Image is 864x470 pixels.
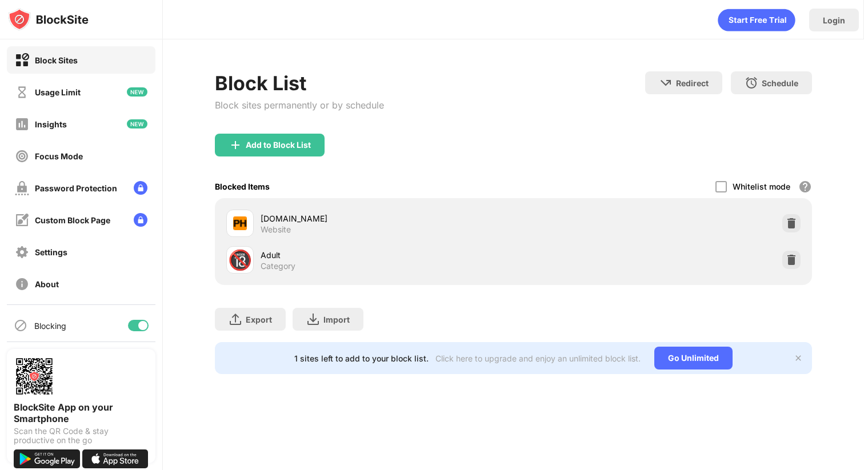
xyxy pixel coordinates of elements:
div: Adult [261,249,514,261]
div: Block sites permanently or by schedule [215,99,384,111]
img: about-off.svg [15,277,29,291]
img: focus-off.svg [15,149,29,163]
img: lock-menu.svg [134,213,147,227]
div: Blocked Items [215,182,270,191]
div: BlockSite App on your Smartphone [14,401,149,424]
img: favicons [233,216,247,230]
div: Login [823,15,845,25]
div: Password Protection [35,183,117,193]
div: 1 sites left to add to your block list. [294,353,429,363]
div: Export [246,315,272,324]
div: Website [261,224,291,235]
div: Block List [215,71,384,95]
div: Import [323,315,350,324]
div: Blocking [34,321,66,331]
div: [DOMAIN_NAME] [261,212,514,224]
div: Focus Mode [35,151,83,161]
div: Add to Block List [246,140,311,150]
div: Settings [35,247,67,257]
div: Usage Limit [35,87,81,97]
img: lock-menu.svg [134,181,147,195]
img: download-on-the-app-store.svg [82,449,149,468]
div: Block Sites [35,55,78,65]
img: logo-blocksite.svg [8,8,89,31]
div: animation [718,9,795,31]
img: new-icon.svg [127,87,147,97]
img: customize-block-page-off.svg [15,213,29,227]
img: block-on.svg [15,53,29,67]
img: new-icon.svg [127,119,147,128]
div: Redirect [676,78,709,88]
div: Category [261,261,295,271]
div: Go Unlimited [654,347,733,369]
img: x-button.svg [794,353,803,363]
img: blocking-icon.svg [14,319,27,332]
div: 🔞 [228,248,252,272]
img: options-page-qr-code.png [14,356,55,397]
img: password-protection-off.svg [15,181,29,195]
img: get-it-on-google-play.svg [14,449,80,468]
div: Custom Block Page [35,215,110,225]
div: Schedule [762,78,798,88]
img: settings-off.svg [15,245,29,259]
div: Whitelist mode [733,182,790,191]
div: Scan the QR Code & stay productive on the go [14,427,149,445]
img: time-usage-off.svg [15,85,29,99]
div: Insights [35,119,67,129]
div: About [35,279,59,289]
img: insights-off.svg [15,117,29,131]
div: Click here to upgrade and enjoy an unlimited block list. [435,353,641,363]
